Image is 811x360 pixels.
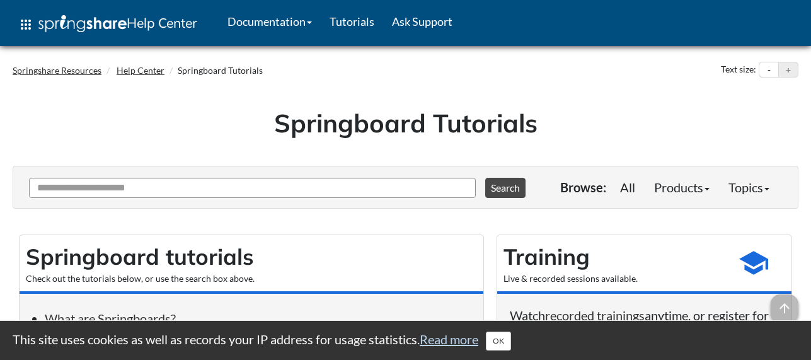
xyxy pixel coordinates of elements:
[759,62,778,78] button: Decrease text size
[18,17,33,32] span: apps
[26,272,477,285] div: Check out the tutorials below, or use the search box above.
[321,6,383,37] a: Tutorials
[771,294,798,322] span: arrow_upward
[560,178,606,196] p: Browse:
[503,241,722,272] h2: Training
[611,175,645,200] a: All
[719,175,779,200] a: Topics
[26,241,477,272] h2: Springboard tutorials
[9,6,206,44] a: apps Help Center
[38,15,127,32] img: Springshare
[486,332,511,351] button: Close
[545,308,645,323] a: recorded trainings
[127,15,197,31] span: Help Center
[45,311,176,326] a: What are Springboards?
[166,64,263,77] li: Springboard Tutorials
[718,62,759,78] div: Text size:
[645,175,719,200] a: Products
[420,332,478,347] a: Read more
[510,306,779,342] p: Watch anytime, or register for an upcoming live session (all times ).
[779,62,798,78] button: Increase text size
[738,247,769,279] span: school
[13,65,101,76] a: Springshare Resources
[219,6,321,37] a: Documentation
[503,272,722,285] div: Live & recorded sessions available.
[383,6,461,37] a: Ask Support
[22,105,789,141] h1: Springboard Tutorials
[485,178,526,198] button: Search
[117,65,164,76] a: Help Center
[771,296,798,311] a: arrow_upward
